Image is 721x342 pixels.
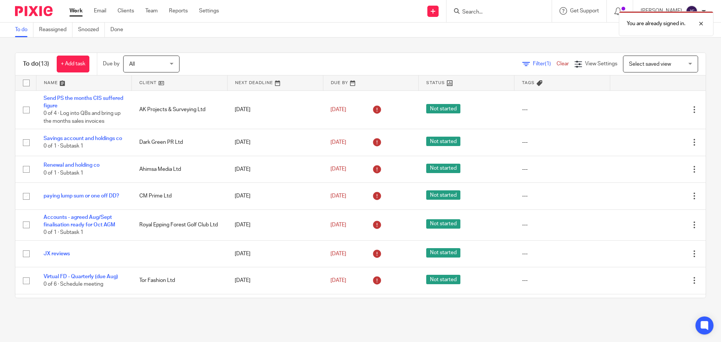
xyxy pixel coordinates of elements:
span: [DATE] [330,167,346,172]
span: [DATE] [330,251,346,256]
span: [DATE] [330,193,346,199]
a: Clients [118,7,134,15]
span: Not started [426,137,460,146]
span: (13) [39,61,49,67]
span: Select saved view [629,62,671,67]
a: Virtual FD - Quarterly (due Aug) [44,274,118,279]
span: Not started [426,275,460,284]
span: 0 of 1 · Subtask 1 [44,170,83,176]
div: --- [522,139,603,146]
span: All [129,62,135,67]
td: Ahimsa Media Ltd [132,156,228,182]
td: [DATE] [227,209,323,240]
td: [DATE] [227,156,323,182]
a: Snoozed [78,23,105,37]
span: View Settings [585,61,617,66]
a: Clear [557,61,569,66]
span: Not started [426,248,460,258]
td: [DATE] [227,240,323,267]
span: 0 of 1 · Subtask 1 [44,230,83,235]
td: Contact Point Consultancy Limited [132,294,228,321]
span: Not started [426,190,460,200]
td: AK Projects & Surveying Ltd [132,90,228,129]
a: Accounts - agreed Aug/Sept finalisation ready for Oct AGM [44,215,115,227]
td: [DATE] [227,129,323,156]
div: --- [522,250,603,258]
a: Reassigned [39,23,72,37]
div: --- [522,106,603,113]
span: 0 of 6 · Schedule meeting [44,282,103,287]
a: Email [94,7,106,15]
div: --- [522,221,603,229]
span: [DATE] [330,278,346,283]
td: [DATE] [227,183,323,209]
span: 0 of 1 · Subtask 1 [44,144,83,149]
a: Work [69,7,83,15]
a: Reports [169,7,188,15]
a: Savings account and holdings co [44,136,122,141]
a: paying lump sum or one off DD? [44,193,119,199]
td: Tor Fashion Ltd [132,267,228,294]
td: [DATE] [227,90,323,129]
span: [DATE] [330,140,346,145]
span: Not started [426,164,460,173]
a: Settings [199,7,219,15]
img: svg%3E [686,5,698,17]
p: You are already signed in. [627,20,685,27]
span: Not started [426,219,460,229]
div: --- [522,166,603,173]
img: Pixie [15,6,53,16]
p: Due by [103,60,119,68]
td: [DATE] [227,267,323,294]
td: Dark Green PR Ltd [132,129,228,156]
td: CM Prime Ltd [132,183,228,209]
a: To do [15,23,33,37]
span: Not started [426,104,460,113]
a: Send PS the months CIS suffered figure [44,96,123,108]
span: Tags [522,81,535,85]
span: 0 of 4 · Log into QBs and bring up the months sales invoices [44,111,121,124]
a: + Add task [57,56,89,72]
span: [DATE] [330,107,346,112]
a: Done [110,23,129,37]
a: Renewal and holding co [44,163,100,168]
td: Royal Epping Forest Golf Club Ltd [132,209,228,240]
h1: To do [23,60,49,68]
span: (1) [545,61,551,66]
span: [DATE] [330,222,346,227]
div: --- [522,192,603,200]
td: [DATE] [227,294,323,321]
a: JX reviews [44,251,70,256]
a: Team [145,7,158,15]
span: Filter [533,61,557,66]
div: --- [522,277,603,284]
